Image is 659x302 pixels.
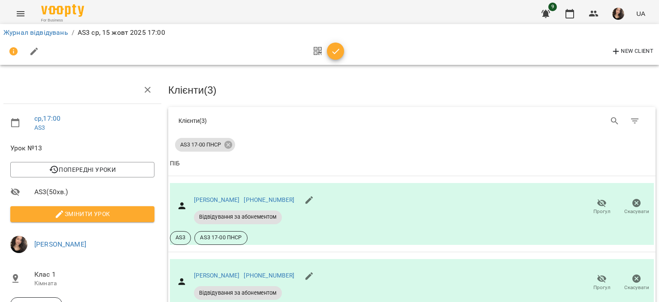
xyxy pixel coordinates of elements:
[10,162,154,177] button: Попередні уроки
[10,206,154,222] button: Змінити урок
[636,9,645,18] span: UA
[10,3,31,24] button: Menu
[619,195,654,219] button: Скасувати
[17,165,148,175] span: Попередні уроки
[194,272,240,279] a: [PERSON_NAME]
[34,279,154,288] p: Кімната
[10,143,154,153] span: Урок №13
[624,208,649,215] span: Скасувати
[612,8,624,20] img: af1f68b2e62f557a8ede8df23d2b6d50.jpg
[170,159,654,169] span: ПІБ
[3,28,68,37] a: Журнал відвідувань
[175,138,235,152] div: AS3 17-00 ПНСР
[584,195,619,219] button: Прогул
[624,284,649,291] span: Скасувати
[34,240,86,248] a: [PERSON_NAME]
[17,209,148,219] span: Змінити урок
[194,289,282,297] span: Відвідування за абонементом
[34,124,45,131] a: AS3
[194,196,240,203] a: [PERSON_NAME]
[584,271,619,295] button: Прогул
[244,196,294,203] a: [PHONE_NUMBER]
[548,3,557,11] span: 9
[244,272,294,279] a: [PHONE_NUMBER]
[41,18,84,23] span: For Business
[195,234,247,241] span: AS3 17-00 ПНСР
[34,269,154,280] span: Клас 1
[593,284,611,291] span: Прогул
[633,6,649,21] button: UA
[34,114,60,122] a: ср , 17:00
[611,46,653,57] span: New Client
[625,111,645,131] button: Фільтр
[593,208,611,215] span: Прогул
[41,4,84,17] img: Voopty Logo
[170,159,180,169] div: Sort
[170,159,180,169] div: ПІБ
[3,27,656,38] nav: breadcrumb
[605,111,625,131] button: Search
[78,27,165,38] p: AS3 ср, 15 жовт 2025 17:00
[619,271,654,295] button: Скасувати
[194,213,282,221] span: Відвідування за абонементом
[168,85,656,96] h3: Клієнти ( 3 )
[72,27,74,38] li: /
[170,234,190,241] span: AS3
[34,187,154,197] span: AS3 ( 50 хв. )
[178,116,405,125] div: Клієнти ( 3 )
[609,45,656,58] button: New Client
[168,107,656,134] div: Table Toolbar
[175,141,226,149] span: AS3 17-00 ПНСР
[10,236,27,253] img: af1f68b2e62f557a8ede8df23d2b6d50.jpg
